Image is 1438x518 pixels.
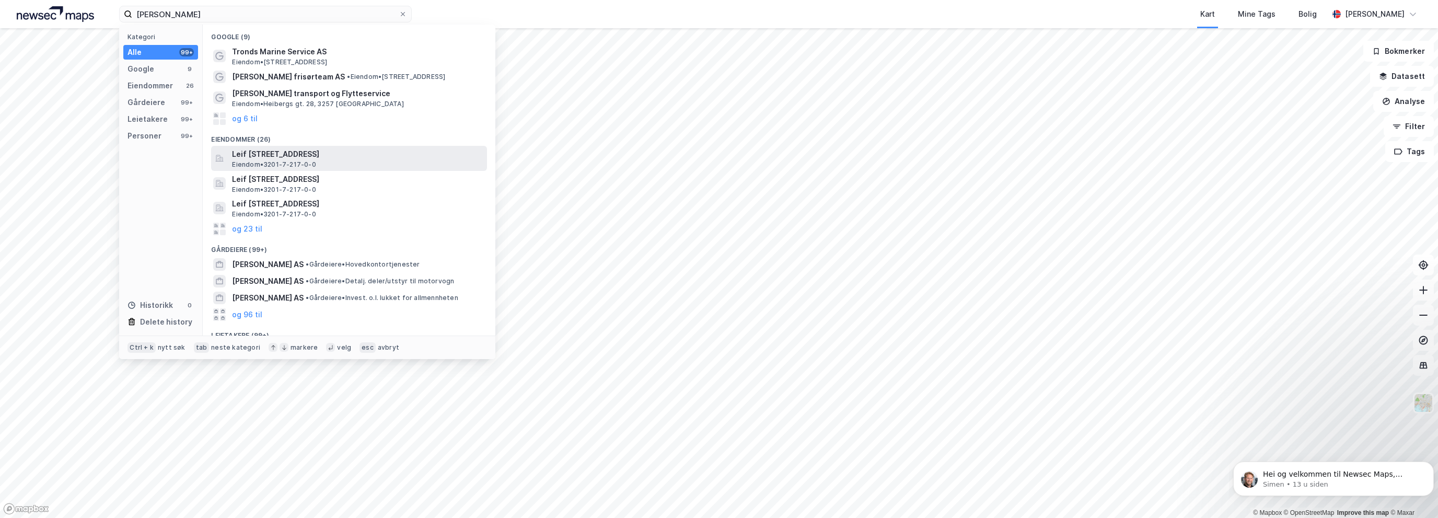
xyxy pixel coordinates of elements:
div: Personer [127,130,161,142]
img: logo.a4113a55bc3d86da70a041830d287a7e.svg [17,6,94,22]
input: Søk på adresse, matrikkel, gårdeiere, leietakere eller personer [132,6,399,22]
span: [PERSON_NAME] transport og Flytteservice [232,87,483,100]
iframe: Intercom notifications melding [1229,440,1438,513]
div: Google [127,63,154,75]
button: og 6 til [232,112,258,125]
div: Kart [1200,8,1215,20]
div: Leietakere [127,113,168,125]
img: Z [1413,393,1433,413]
div: 26 [185,82,194,90]
div: Ctrl + k [127,342,156,353]
button: Analyse [1373,91,1434,112]
span: Eiendom • 3201-7-217-0-0 [232,210,316,218]
div: avbryt [378,343,399,352]
div: 0 [185,301,194,309]
span: Gårdeiere • Invest. o.l. lukket for allmennheten [306,294,458,302]
button: Tags [1385,141,1434,162]
span: Eiendom • 3201-7-217-0-0 [232,186,316,194]
a: Mapbox [1253,509,1282,516]
span: Gårdeiere • Detalj. deler/utstyr til motorvogn [306,277,454,285]
div: 99+ [179,115,194,123]
div: Leietakere (99+) [203,323,495,342]
span: • [306,277,309,285]
span: • [347,73,350,80]
div: neste kategori [211,343,260,352]
div: 9 [185,65,194,73]
a: OpenStreetMap [1284,509,1335,516]
span: Leif [STREET_ADDRESS] [232,148,483,160]
div: nytt søk [158,343,185,352]
div: markere [291,343,318,352]
button: Filter [1384,116,1434,137]
span: [PERSON_NAME] AS [232,292,304,304]
span: Tronds Marine Service AS [232,45,483,58]
span: Eiendom • [STREET_ADDRESS] [232,58,327,66]
div: Gårdeiere (99+) [203,237,495,256]
div: Alle [127,46,142,59]
button: Bokmerker [1363,41,1434,62]
span: Eiendom • Heibergs gt. 28, 3257 [GEOGRAPHIC_DATA] [232,100,403,108]
a: Mapbox homepage [3,503,49,515]
a: Improve this map [1337,509,1389,516]
div: Historikk [127,299,173,312]
div: esc [359,342,376,353]
span: [PERSON_NAME] frisørteam AS [232,71,345,83]
span: Gårdeiere • Hovedkontortjenester [306,260,420,269]
div: Gårdeiere [127,96,165,109]
span: • [306,260,309,268]
div: [PERSON_NAME] [1345,8,1405,20]
span: [PERSON_NAME] AS [232,258,304,271]
span: Leif [STREET_ADDRESS] [232,173,483,186]
div: velg [337,343,351,352]
div: Mine Tags [1238,8,1275,20]
span: [PERSON_NAME] AS [232,275,304,287]
div: Bolig [1298,8,1317,20]
div: Delete history [140,316,192,328]
span: Eiendom • 3201-7-217-0-0 [232,160,316,169]
div: 99+ [179,132,194,140]
button: og 96 til [232,308,262,321]
button: Datasett [1370,66,1434,87]
div: Google (9) [203,25,495,43]
div: Eiendommer (26) [203,127,495,146]
button: og 23 til [232,223,262,235]
div: Kategori [127,33,198,41]
span: Leif [STREET_ADDRESS] [232,198,483,210]
div: 99+ [179,48,194,56]
span: Eiendom • [STREET_ADDRESS] [347,73,445,81]
div: tab [194,342,210,353]
div: 99+ [179,98,194,107]
span: • [306,294,309,302]
div: Eiendommer [127,79,173,92]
